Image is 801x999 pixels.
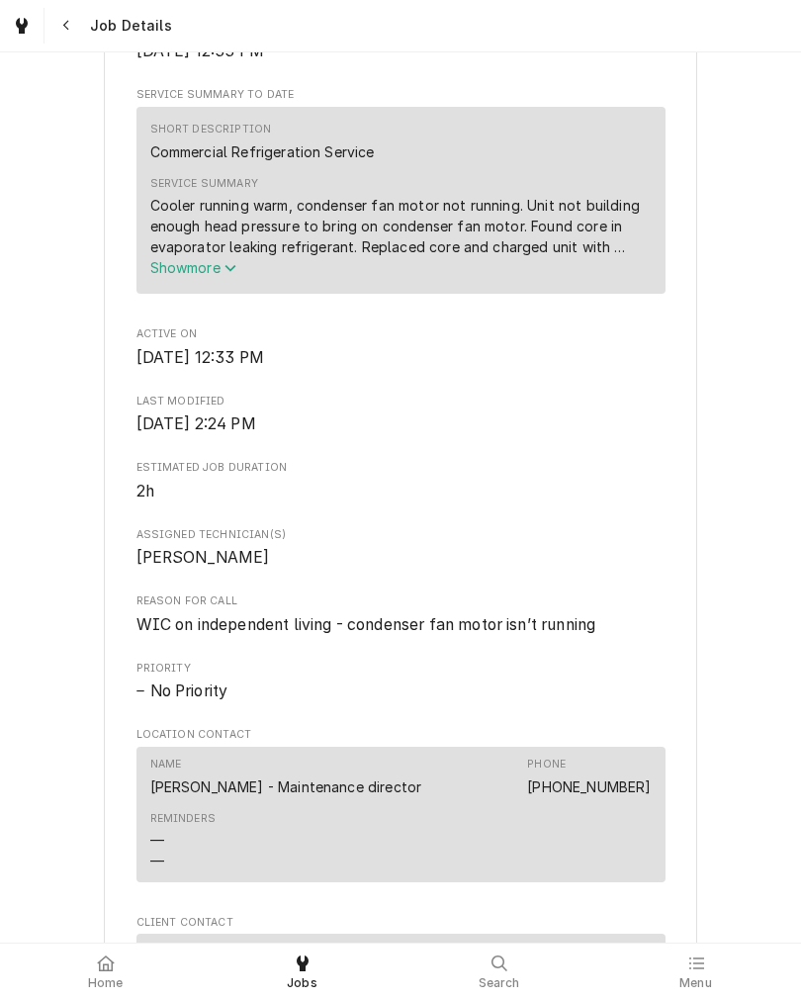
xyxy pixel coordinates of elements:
[136,747,666,882] div: Contact
[136,87,666,303] div: Service Summary To Date
[136,348,264,367] span: [DATE] 12:33 PM
[527,757,566,772] div: Phone
[150,141,375,162] div: Commercial Refrigeration Service
[136,414,256,433] span: [DATE] 2:24 PM
[136,661,666,703] div: Priority
[150,122,272,137] div: Short Description
[150,830,164,851] div: —
[401,948,596,995] a: Search
[136,107,666,303] div: Service Summary
[136,593,666,636] div: Reason For Call
[136,615,596,634] span: WIC on independent living - condenser fan motor isn’t running
[84,16,172,36] span: Job Details
[150,257,652,278] button: Showmore
[136,546,666,570] span: Assigned Technician(s)
[150,757,182,772] div: Name
[150,811,216,827] div: Reminders
[136,613,666,637] span: Reason For Call
[136,326,666,369] div: Active On
[527,778,651,795] a: [PHONE_NUMBER]
[136,727,666,890] div: Location Contact
[136,394,666,409] span: Last Modified
[88,975,124,991] span: Home
[479,975,520,991] span: Search
[136,394,666,436] div: Last Modified
[136,593,666,609] span: Reason For Call
[136,460,666,502] div: Estimated Job Duration
[136,727,666,743] span: Location Contact
[150,811,216,871] div: Reminders
[287,975,317,991] span: Jobs
[136,460,666,476] span: Estimated Job Duration
[150,757,422,796] div: Name
[8,948,203,995] a: Home
[205,948,400,995] a: Jobs
[136,346,666,370] span: Active On
[150,195,652,257] div: Cooler running warm, condenser fan motor not running. Unit not building enough head pressure to b...
[136,412,666,436] span: Last Modified
[150,259,237,276] span: Show more
[598,948,793,995] a: Menu
[136,527,666,570] div: Assigned Technician(s)
[136,480,666,503] span: Estimated Job Duration
[150,176,258,192] div: Service Summary
[136,680,666,703] span: Priority
[527,757,651,796] div: Phone
[136,326,666,342] span: Active On
[4,8,40,44] a: Go to Jobs
[136,915,666,931] span: Client Contact
[136,482,154,500] span: 2h
[150,851,164,871] div: —
[136,527,666,543] span: Assigned Technician(s)
[150,776,422,797] div: [PERSON_NAME] - Maintenance director
[136,680,666,703] div: No Priority
[136,548,270,567] span: [PERSON_NAME]
[48,8,84,44] button: Navigate back
[136,661,666,677] span: Priority
[679,975,712,991] span: Menu
[136,747,666,891] div: Location Contact List
[136,87,666,103] span: Service Summary To Date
